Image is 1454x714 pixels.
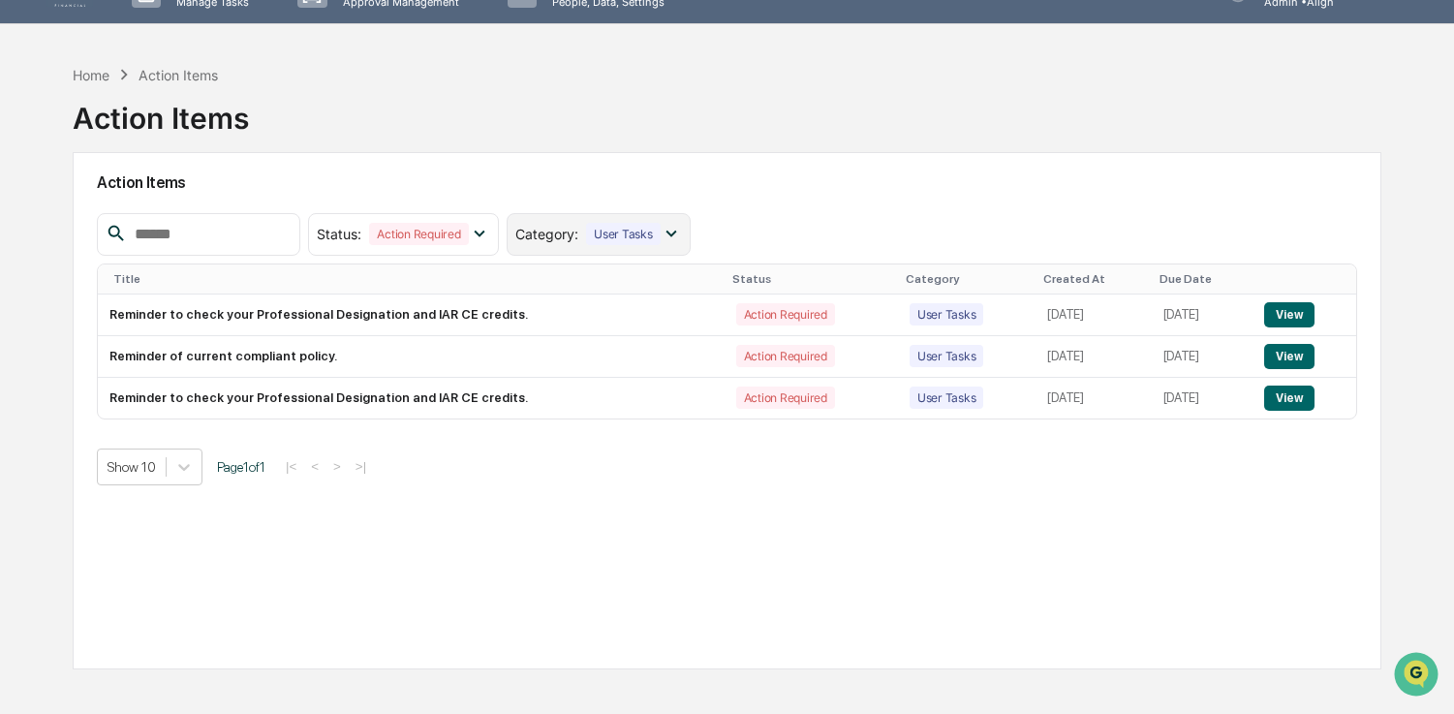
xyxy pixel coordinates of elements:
[1392,650,1444,702] iframe: Open customer support
[19,245,50,276] img: Jack Rasmussen
[39,396,125,416] span: Preclearance
[97,173,1357,192] h2: Action Items
[1152,295,1253,336] td: [DATE]
[39,264,54,280] img: 1746055101610-c473b297-6a78-478c-a979-82029cc54cd1
[98,295,725,336] td: Reminder to check your Professional Designation and IAR CE credits.
[1152,378,1253,419] td: [DATE]
[19,148,54,183] img: 1746055101610-c473b297-6a78-478c-a979-82029cc54cd1
[369,223,468,245] div: Action Required
[736,387,835,409] div: Action Required
[1264,302,1314,327] button: View
[906,272,1029,286] div: Category
[171,316,211,331] span: [DATE]
[39,433,122,452] span: Data Lookup
[910,303,984,326] div: User Tasks
[73,85,249,136] div: Action Items
[98,378,725,419] td: Reminder to check your Professional Designation and IAR CE credits.
[137,480,234,495] a: Powered byPylon
[60,316,157,331] span: [PERSON_NAME]
[41,148,76,183] img: 8933085812038_c878075ebb4cc5468115_72.jpg
[736,303,835,326] div: Action Required
[1264,390,1314,405] a: View
[736,345,835,367] div: Action Required
[1160,272,1246,286] div: Due Date
[1043,272,1143,286] div: Created At
[39,317,54,332] img: 1746055101610-c473b297-6a78-478c-a979-82029cc54cd1
[732,272,890,286] div: Status
[1036,336,1151,378] td: [DATE]
[87,148,318,168] div: Start new chat
[60,264,157,279] span: [PERSON_NAME]
[140,398,156,414] div: 🗄️
[300,211,353,234] button: See all
[586,223,661,245] div: User Tasks
[19,435,35,450] div: 🔎
[193,481,234,495] span: Pylon
[280,458,302,475] button: |<
[910,387,984,409] div: User Tasks
[329,154,353,177] button: Start new chat
[217,459,265,475] span: Page 1 of 1
[12,388,133,423] a: 🖐️Preclearance
[305,458,325,475] button: <
[161,316,168,331] span: •
[87,168,266,183] div: We're available if you need us!
[161,264,168,279] span: •
[910,345,984,367] div: User Tasks
[1152,336,1253,378] td: [DATE]
[350,458,372,475] button: >|
[1264,386,1314,411] button: View
[1264,344,1314,369] button: View
[171,264,211,279] span: [DATE]
[133,388,248,423] a: 🗄️Attestations
[317,226,361,242] span: Status :
[19,41,353,72] p: How can we help?
[327,458,347,475] button: >
[1036,378,1151,419] td: [DATE]
[1036,295,1151,336] td: [DATE]
[1264,349,1314,363] a: View
[139,67,218,83] div: Action Items
[19,297,50,328] img: Jack Rasmussen
[1264,307,1314,322] a: View
[160,396,240,416] span: Attestations
[19,215,130,231] div: Past conversations
[12,425,130,460] a: 🔎Data Lookup
[73,67,109,83] div: Home
[515,226,578,242] span: Category :
[113,272,717,286] div: Title
[98,336,725,378] td: Reminder of current compliant policy.
[19,398,35,414] div: 🖐️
